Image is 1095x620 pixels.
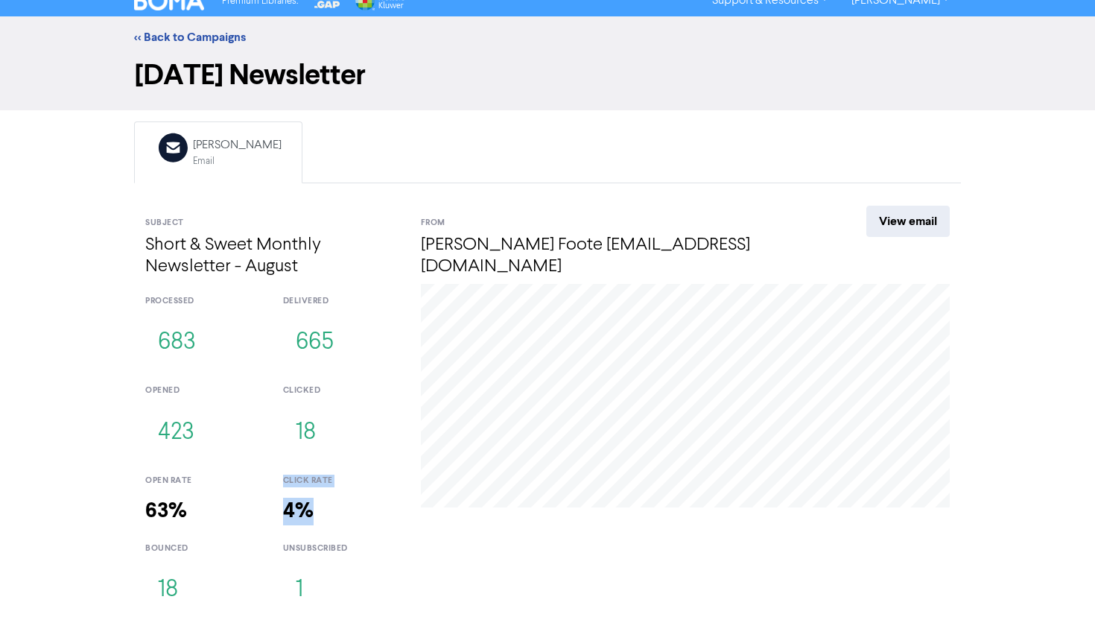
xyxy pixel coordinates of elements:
button: 18 [283,408,328,458]
div: delivered [283,295,399,308]
button: 665 [283,318,346,367]
div: Email [193,154,282,168]
strong: 4% [283,498,314,524]
h1: [DATE] Newsletter [134,58,961,92]
div: clicked [283,385,399,397]
a: << Back to Campaigns [134,30,246,45]
div: bounced [145,542,261,555]
button: 683 [145,318,209,367]
iframe: Chat Widget [1021,548,1095,620]
div: unsubscribed [283,542,399,555]
button: 423 [145,408,207,458]
div: Subject [145,217,399,230]
h4: [PERSON_NAME] Foote [EMAIL_ADDRESS][DOMAIN_NAME] [421,235,812,278]
div: From [421,217,812,230]
div: opened [145,385,261,397]
h4: Short & Sweet Monthly Newsletter - August [145,235,399,278]
div: processed [145,295,261,308]
div: open rate [145,475,261,487]
strong: 63% [145,498,187,524]
div: click rate [283,475,399,487]
div: [PERSON_NAME] [193,136,282,154]
button: 1 [283,566,316,615]
button: 18 [145,566,191,615]
a: View email [866,206,950,237]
